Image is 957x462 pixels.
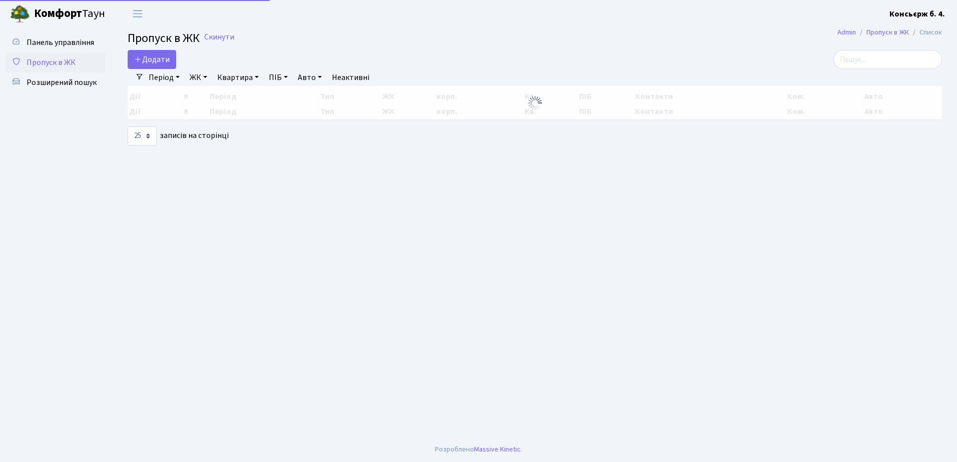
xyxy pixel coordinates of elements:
[204,32,234,42] a: Скинути
[5,52,105,72] a: Пропуск в ЖК
[435,444,522,455] div: Розроблено .
[34,5,105,22] span: Таун
[34,5,82,21] b: Комфорт
[10,4,30,24] img: logo.png
[128,126,229,145] label: записів на сторінці
[328,69,373,86] a: Неактивні
[889,8,945,19] b: Консьєрж б. 4.
[909,27,942,38] li: Список
[294,69,326,86] a: Авто
[527,95,543,111] img: Обробка...
[128,29,200,47] span: Пропуск в ЖК
[213,69,263,86] a: Квартира
[27,77,97,88] span: Розширений пошук
[27,57,76,68] span: Пропуск в ЖК
[128,126,157,145] select: записів на сторінці
[837,27,856,37] a: Admin
[866,27,909,37] a: Пропуск в ЖК
[265,69,292,86] a: ПІБ
[27,37,94,48] span: Панель управління
[128,50,176,69] a: Додати
[5,72,105,92] a: Розширений пошук
[822,22,957,43] nav: breadcrumb
[125,5,150,22] button: Переключити навігацію
[833,50,942,69] input: Пошук...
[474,444,521,454] a: Massive Kinetic
[186,69,211,86] a: ЖК
[134,54,170,65] span: Додати
[5,32,105,52] a: Панель управління
[145,69,184,86] a: Період
[889,8,945,20] a: Консьєрж б. 4.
